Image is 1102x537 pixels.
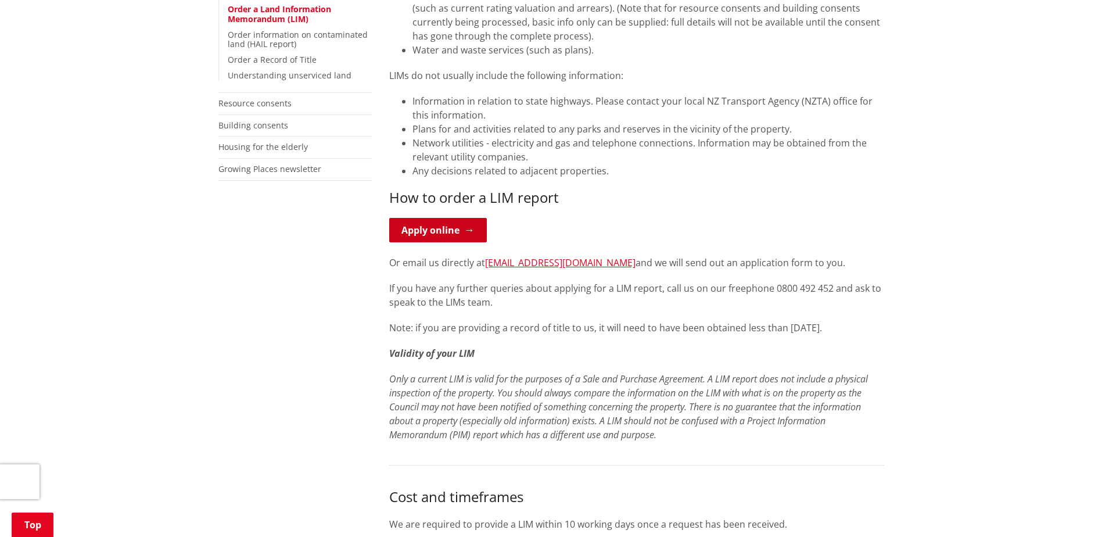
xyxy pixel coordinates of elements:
a: Growing Places newsletter [218,163,321,174]
iframe: Messenger Launcher [1049,488,1090,530]
a: Housing for the elderly [218,141,308,152]
a: Order a Record of Title [228,54,317,65]
em: Validity of your LIM [389,347,475,360]
p: Or email us directly at and we will send out an application form to you. [389,256,884,270]
h3: How to order a LIM report [389,189,884,206]
em: Only a current LIM is valid for the purposes of a Sale and Purchase Agreement. A LIM report does ... [389,373,868,441]
p: LIMs do not usually include the following information: [389,69,884,83]
li: Plans for and activities related to any parks and reserves in the vicinity of the property. [412,122,884,136]
a: [EMAIL_ADDRESS][DOMAIN_NAME] [485,256,636,269]
a: Understanding unserviced land [228,70,351,81]
p: Note: if you are providing a record of title to us, it will need to have been obtained less than ... [389,321,884,335]
li: Network utilities - electricity and gas and telephone connections. Information may be obtained fr... [412,136,884,164]
p: We are required to provide a LIM within 10 working days once a request has been received. [389,517,884,531]
p: If you have any further queries about applying for a LIM report, call us on our freephone 0800 49... [389,281,884,309]
a: Order information on contaminated land (HAIL report) [228,29,368,50]
li: Information in relation to state highways. Please contact your local NZ Transport Agency (NZTA) o... [412,94,884,122]
a: Apply online [389,218,487,242]
a: Order a Land Information Memorandum (LIM) [228,3,331,24]
a: Resource consents [218,98,292,109]
h3: Cost and timeframes [389,489,884,506]
a: Building consents [218,120,288,131]
li: Any decisions related to adjacent properties. [412,164,884,178]
li: Water and waste services (such as plans). [412,43,884,57]
a: Top [12,513,53,537]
